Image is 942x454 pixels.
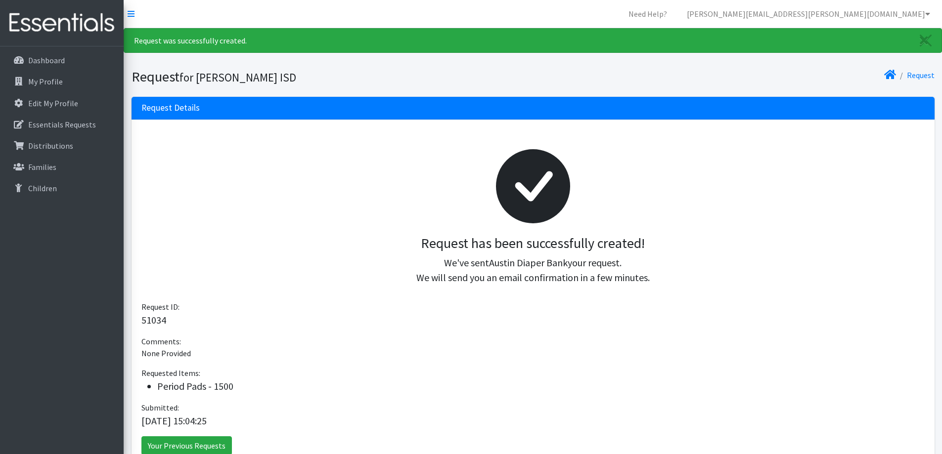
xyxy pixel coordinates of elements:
img: HumanEssentials [4,6,120,40]
span: None Provided [141,348,191,358]
p: Families [28,162,56,172]
p: We've sent your request. We will send you an email confirmation in a few minutes. [149,255,917,285]
p: [DATE] 15:04:25 [141,413,925,428]
a: Request [907,70,935,80]
small: for [PERSON_NAME] ISD [179,70,296,84]
a: Dashboard [4,50,120,70]
span: Austin Diaper Bank [489,256,568,269]
h1: Request [132,68,530,85]
p: Dashboard [28,55,65,65]
a: Families [4,157,120,177]
a: My Profile [4,72,120,91]
h3: Request has been successfully created! [149,235,917,252]
p: My Profile [28,77,63,86]
a: Close [910,29,942,52]
a: Children [4,178,120,198]
span: Requested Items: [141,368,200,378]
a: Distributions [4,136,120,156]
a: Edit My Profile [4,93,120,113]
li: Period Pads - 1500 [157,379,925,394]
p: Children [28,183,57,193]
a: Need Help? [621,4,675,24]
p: Edit My Profile [28,98,78,108]
span: Comments: [141,336,181,346]
a: Essentials Requests [4,115,120,134]
p: Distributions [28,141,73,151]
p: Essentials Requests [28,120,96,129]
span: Request ID: [141,302,179,312]
h3: Request Details [141,103,200,113]
p: 51034 [141,313,925,328]
div: Request was successfully created. [124,28,942,53]
span: Submitted: [141,403,179,413]
a: [PERSON_NAME][EMAIL_ADDRESS][PERSON_NAME][DOMAIN_NAME] [679,4,938,24]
